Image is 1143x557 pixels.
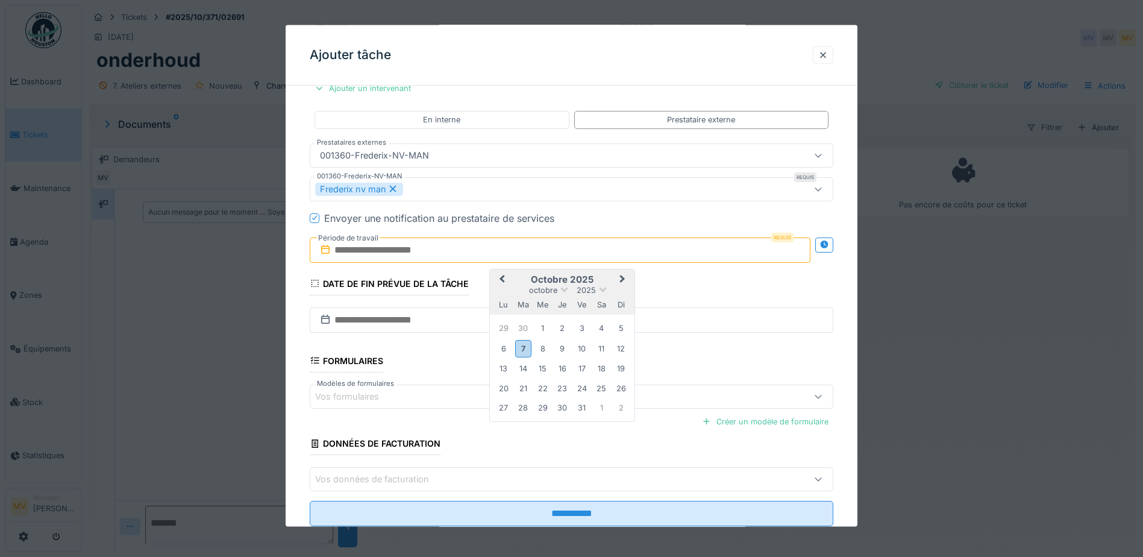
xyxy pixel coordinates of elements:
div: Choose jeudi 30 octobre 2025 [554,400,571,416]
div: Choose samedi 1 novembre 2025 [593,400,610,416]
div: Choose lundi 6 octobre 2025 [495,340,512,356]
div: Choose dimanche 12 octobre 2025 [613,340,629,356]
div: Choose lundi 20 octobre 2025 [495,380,512,396]
div: Requis [794,172,816,181]
div: Formulaires [310,351,383,372]
div: lundi [495,297,512,313]
div: Ajouter un intervenant [310,80,416,96]
div: Vos formulaires [315,390,396,403]
div: Choose vendredi 17 octobre 2025 [574,360,590,377]
span: octobre [529,285,557,294]
div: Choose mardi 30 septembre 2025 [515,320,531,336]
div: Choose vendredi 10 octobre 2025 [574,340,590,356]
label: 001360-Frederix-NV-MAN [315,171,404,181]
div: Choose dimanche 2 novembre 2025 [613,400,629,416]
h2: octobre 2025 [490,274,634,285]
label: Modèles de formulaires [315,378,396,388]
div: Créer un modèle de formulaire [697,413,833,429]
div: Envoyer une notification au prestataire de services [324,210,554,225]
div: mercredi [534,297,551,313]
div: Frederix nv man [315,182,403,195]
div: Choose lundi 13 octobre 2025 [495,360,512,377]
div: Month octobre, 2025 [494,318,631,417]
div: Choose mardi 28 octobre 2025 [515,400,531,416]
div: 001360-Frederix-NV-MAN [315,148,434,162]
label: Période de travail [317,231,380,244]
div: Choose jeudi 2 octobre 2025 [554,320,571,336]
div: Choose mardi 14 octobre 2025 [515,360,531,377]
div: Vos données de facturation [315,473,446,486]
div: Choose samedi 4 octobre 2025 [593,320,610,336]
div: Choose samedi 18 octobre 2025 [593,360,610,377]
div: Choose mardi 7 octobre 2025 [515,339,531,357]
h3: Ajouter tâche [310,48,391,63]
div: samedi [593,297,610,313]
div: vendredi [574,297,590,313]
div: Choose lundi 27 octobre 2025 [495,400,512,416]
div: mardi [515,297,531,313]
label: Prestataires externes [315,137,389,147]
div: Choose dimanche 5 octobre 2025 [613,320,629,336]
div: Choose mercredi 1 octobre 2025 [534,320,551,336]
div: Choose vendredi 24 octobre 2025 [574,380,590,396]
div: Requis [771,232,794,242]
div: Choose samedi 11 octobre 2025 [593,340,610,356]
div: Choose samedi 25 octobre 2025 [593,380,610,396]
div: Choose dimanche 19 octobre 2025 [613,360,629,377]
div: Choose jeudi 23 octobre 2025 [554,380,571,396]
div: Choose jeudi 9 octobre 2025 [554,340,571,356]
div: Prestataire externe [667,114,735,125]
div: Choose mardi 21 octobre 2025 [515,380,531,396]
div: Choose mercredi 8 octobre 2025 [534,340,551,356]
div: Choose mercredi 22 octobre 2025 [534,380,551,396]
div: dimanche [613,297,629,313]
div: Choose vendredi 3 octobre 2025 [574,320,590,336]
span: 2025 [577,285,596,294]
div: Choose dimanche 26 octobre 2025 [613,380,629,396]
div: Données de facturation [310,435,440,455]
div: Choose lundi 29 septembre 2025 [495,320,512,336]
button: Next Month [614,270,633,289]
div: Choose vendredi 31 octobre 2025 [574,400,590,416]
button: Previous Month [491,270,510,289]
div: Date de fin prévue de la tâche [310,274,469,295]
div: Choose jeudi 16 octobre 2025 [554,360,571,377]
div: En interne [423,114,460,125]
div: jeudi [554,297,571,313]
div: Choose mercredi 15 octobre 2025 [534,360,551,377]
div: Choose mercredi 29 octobre 2025 [534,400,551,416]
